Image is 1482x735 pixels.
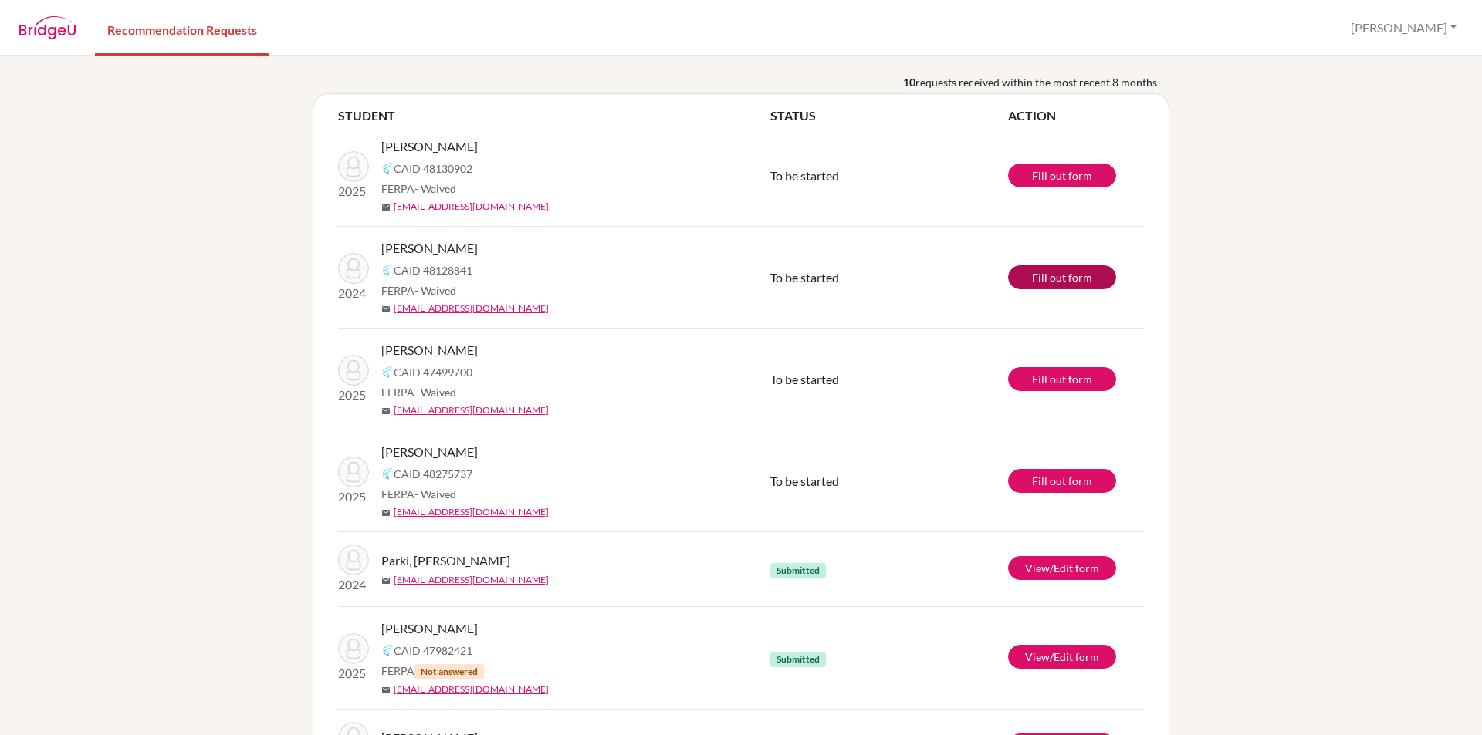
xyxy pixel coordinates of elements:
img: Common App logo [381,264,394,276]
a: Recommendation Requests [95,2,269,56]
img: Bhandari, Pratik [338,457,369,487]
img: Common App logo [381,644,394,656]
span: requests received within the most recent 8 months [915,74,1157,90]
a: [EMAIL_ADDRESS][DOMAIN_NAME] [394,200,549,214]
span: CAID 48130902 [394,160,472,177]
span: FERPA [381,384,456,400]
th: ACTION [1008,106,1144,125]
span: CAID 47982421 [394,642,472,659]
span: [PERSON_NAME] [381,239,478,258]
span: mail [381,305,391,314]
img: Common App logo [381,467,394,480]
span: FERPA [381,282,456,298]
img: Common App logo [381,366,394,378]
button: [PERSON_NAME] [1344,13,1463,42]
span: To be started [770,474,839,488]
img: BridgeU logo [19,16,76,39]
a: View/Edit form [1008,556,1116,580]
b: 10 [903,74,915,90]
span: - Waived [414,182,456,195]
span: [PERSON_NAME] [381,443,478,461]
a: [EMAIL_ADDRESS][DOMAIN_NAME] [394,505,549,519]
p: 2025 [338,664,369,683]
a: View/Edit form [1008,645,1116,669]
span: mail [381,576,391,585]
span: - Waived [414,284,456,297]
span: CAID 48275737 [394,466,472,482]
a: [EMAIL_ADDRESS][DOMAIN_NAME] [394,302,549,315]
span: - Waived [414,487,456,501]
img: Raut, Teju [338,633,369,664]
span: FERPA [381,486,456,502]
span: Not answered [414,664,484,679]
th: STATUS [770,106,1008,125]
span: [PERSON_NAME] [381,619,478,638]
span: [PERSON_NAME] [381,341,478,359]
img: Common App logo [381,162,394,174]
p: 2025 [338,487,369,506]
span: - Waived [414,386,456,399]
p: 2024 [338,575,369,594]
span: mail [381,686,391,695]
img: Poudel, Prabesh [338,253,369,284]
span: CAID 48128841 [394,262,472,278]
img: Parki, Sangita [338,545,369,575]
span: Submitted [770,563,826,578]
a: Fill out form [1008,367,1116,391]
p: 2024 [338,284,369,302]
a: [EMAIL_ADDRESS][DOMAIN_NAME] [394,403,549,417]
th: STUDENT [338,106,770,125]
a: Fill out form [1008,164,1116,187]
img: Thakur, Suman [338,355,369,386]
span: To be started [770,168,839,183]
span: [PERSON_NAME] [381,137,478,156]
span: FERPA [381,663,484,679]
span: mail [381,508,391,518]
span: Submitted [770,652,826,667]
span: To be started [770,372,839,386]
span: CAID 47499700 [394,364,472,380]
span: Parki, [PERSON_NAME] [381,551,510,570]
a: [EMAIL_ADDRESS][DOMAIN_NAME] [394,573,549,587]
img: Batas, Hardik [338,151,369,182]
span: FERPA [381,180,456,197]
a: [EMAIL_ADDRESS][DOMAIN_NAME] [394,683,549,696]
a: Fill out form [1008,265,1116,289]
p: 2025 [338,386,369,404]
span: To be started [770,270,839,285]
span: mail [381,203,391,212]
span: mail [381,406,391,416]
p: 2025 [338,182,369,201]
a: Fill out form [1008,469,1116,493]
